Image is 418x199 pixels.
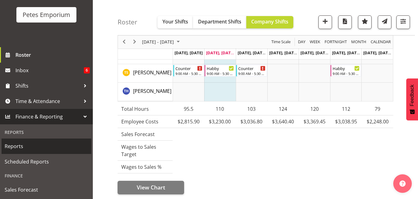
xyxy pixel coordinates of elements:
span: [DATE], [DATE] [175,50,203,56]
span: Scheduled Reports [5,157,88,166]
div: Reports [2,126,91,139]
span: Sales Forecast [5,185,88,194]
button: Department Shifts [193,16,246,28]
span: 6 [84,67,90,73]
div: next period [129,35,140,48]
div: 9:00 AM - 5:30 PM [207,71,234,76]
span: [DATE], [DATE] [332,50,360,56]
button: Timeline Week [309,38,321,46]
td: 120 [299,103,330,115]
span: Reports [5,142,88,151]
a: [PERSON_NAME] [133,87,171,95]
td: 124 [267,103,299,115]
span: Finance & Reporting [15,112,80,121]
a: Reports [2,139,91,154]
div: August 25 - 31, 2025 [140,35,183,48]
span: Day [297,38,306,46]
td: $3,230.00 [204,115,236,128]
td: $3,036.80 [236,115,267,128]
span: [DATE], [DATE] [238,50,266,56]
button: Previous [120,38,128,46]
button: Next [131,38,139,46]
span: calendar [370,38,391,46]
div: 9:00 AM - 5:30 PM [333,71,360,76]
td: $2,248.00 [362,115,393,128]
button: Your Shifts [157,16,193,28]
td: Tamara Straker resource [118,64,173,83]
td: 110 [204,103,236,115]
span: Week [309,38,321,46]
span: Fortnight [324,38,347,46]
a: Sales Forecast [2,182,91,197]
img: help-xxl-2.png [399,180,406,187]
button: Time Scale [270,38,292,46]
span: Month [351,38,367,46]
td: Teresa Hawkins resource [118,83,173,101]
td: $3,640.40 [267,115,299,128]
button: View Chart [118,181,184,194]
td: $3,038.95 [330,115,362,128]
button: Company Shifts [246,16,293,28]
span: Roster [15,50,90,60]
a: [PERSON_NAME] [133,69,171,76]
div: Tamara Straker"s event - Counter Begin From Wednesday, August 27, 2025 at 9:00:00 AM GMT+12:00 En... [236,65,267,77]
div: 9:00 AM - 5:30 PM [175,71,203,76]
td: 95.5 [173,103,204,115]
span: [DATE], [DATE] [269,50,297,56]
div: previous period [119,35,129,48]
a: Scheduled Reports [2,154,91,169]
button: August 2025 [141,38,183,46]
span: Time Scale [271,38,291,46]
span: Your Shifts [162,18,188,25]
span: [DATE], [DATE] [206,50,234,56]
td: 103 [236,103,267,115]
span: [DATE], [DATE] [300,50,329,56]
td: 79 [362,103,393,115]
div: Tamara Straker"s event - Habby Begin From Saturday, August 30, 2025 at 9:00:00 AM GMT+12:00 Ends ... [330,65,361,77]
button: Add a new shift [318,15,332,29]
span: [DATE] - [DATE] [141,38,175,46]
button: Fortnight [324,38,348,46]
span: Shifts [15,81,80,90]
button: Send a list of all shifts for the selected filtered period to all rostered employees. [378,15,391,29]
div: 9:00 AM - 5:30 PM [238,71,265,76]
span: Time & Attendance [15,97,80,106]
span: View Chart [137,183,165,191]
td: Wages to Sales % [118,160,173,173]
div: Finance [2,169,91,182]
span: Department Shifts [198,18,241,25]
button: Filter Shifts [396,15,410,29]
div: Habby [207,65,234,71]
span: Company Shifts [251,18,288,25]
td: Total Hours [118,103,173,115]
td: Sales Forecast [118,128,173,140]
div: Counter [175,65,203,71]
button: Timeline Day [297,38,307,46]
div: Tamara Straker"s event - Counter Begin From Monday, August 25, 2025 at 9:00:00 AM GMT+12:00 Ends ... [173,65,204,77]
td: Employee Costs [118,115,173,128]
td: $2,815.90 [173,115,204,128]
div: Tamara Straker"s event - Habby Begin From Tuesday, August 26, 2025 at 9:00:00 AM GMT+12:00 Ends A... [205,65,235,77]
div: Habby [333,65,360,71]
td: $3,369.45 [299,115,330,128]
button: Download a PDF of the roster according to the set date range. [338,15,352,29]
button: Feedback - Show survey [406,78,418,120]
span: Feedback [409,85,415,106]
button: Timeline Month [350,38,368,46]
button: Month [370,38,392,46]
h4: Roster [118,19,137,26]
div: Petes Emporium [23,10,70,19]
td: Wages to Sales Target [118,140,173,160]
div: Counter [238,65,265,71]
button: Highlight an important date within the roster. [358,15,372,29]
td: 112 [330,103,362,115]
span: [DATE], [DATE] [363,50,391,56]
span: Inbox [15,66,84,75]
